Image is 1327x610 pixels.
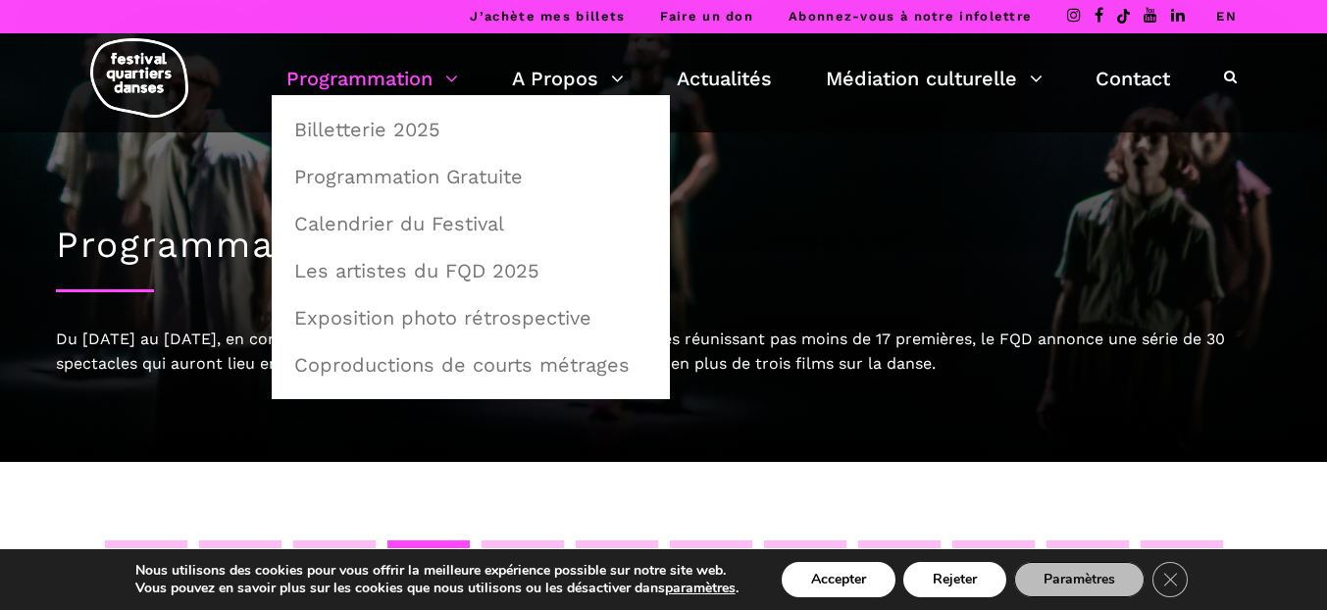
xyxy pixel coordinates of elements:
a: A Propos [512,62,624,95]
a: EN [1216,9,1237,24]
a: Programmation [286,62,458,95]
div: Du [DATE] au [DATE], en complément d’une audacieuse programmation en salles réunissant pas moins ... [56,327,1272,377]
a: Exposition photo rétrospective [282,295,659,340]
a: Les artistes du FQD 2025 [282,248,659,293]
a: Abonnez-vous à notre infolettre [789,9,1032,24]
a: Coproductions de courts métrages [282,342,659,387]
button: Paramètres [1014,562,1145,597]
button: paramètres [665,580,736,597]
p: Nous utilisons des cookies pour vous offrir la meilleure expérience possible sur notre site web. [135,562,739,580]
button: Rejeter [903,562,1006,597]
a: J’achète mes billets [470,9,625,24]
h1: Programmation [56,224,1272,267]
a: Programmation Gratuite [282,154,659,199]
button: Close GDPR Cookie Banner [1152,562,1188,597]
a: Billetterie 2025 [282,107,659,152]
button: Accepter [782,562,895,597]
a: Actualités [677,62,772,95]
a: Faire un don [660,9,753,24]
a: Médiation culturelle [826,62,1043,95]
a: Calendrier du Festival [282,201,659,246]
a: Contact [1096,62,1170,95]
p: Vous pouvez en savoir plus sur les cookies que nous utilisons ou les désactiver dans . [135,580,739,597]
img: logo-fqd-med [90,38,188,118]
